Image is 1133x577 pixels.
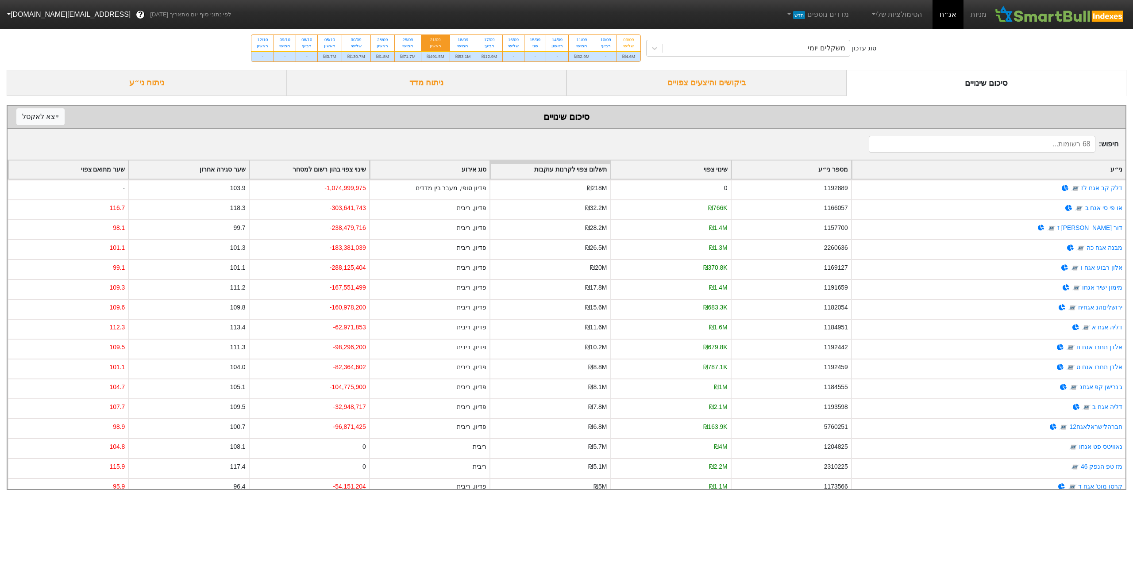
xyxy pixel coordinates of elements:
[230,402,246,412] div: 109.5
[113,223,125,233] div: 98.1
[330,223,366,233] div: -238,479,716
[867,6,926,23] a: הסימולציות שלי
[1068,482,1077,491] img: tase link
[852,160,1125,179] div: Toggle SortBy
[530,37,540,43] div: 15/09
[376,37,389,43] div: 28/09
[362,442,366,451] div: 0
[1080,383,1122,390] a: ג'נרישן קפ אגחג
[601,37,611,43] div: 10/09
[574,43,590,49] div: חמישי
[824,343,848,352] div: 1192442
[457,402,486,412] div: פדיון, ריבית
[8,160,128,179] div: Toggle SortBy
[257,43,268,49] div: ראשון
[1075,204,1083,213] img: tase link
[587,183,607,193] div: ₪218M
[457,303,486,312] div: פדיון, ריבית
[724,183,728,193] div: 0
[457,343,486,352] div: פדיון, ריבית
[585,243,607,252] div: ₪26.5M
[7,70,287,96] div: ניתוח ני״ע
[709,283,728,292] div: ₪1.4M
[732,160,851,179] div: Toggle SortBy
[1066,343,1075,352] img: tase link
[370,160,489,179] div: Toggle SortBy
[109,323,125,332] div: 112.3
[323,43,336,49] div: ראשון
[588,363,607,372] div: ₪8.8M
[551,43,563,49] div: ראשון
[230,462,246,471] div: 117.4
[230,283,246,292] div: 111.2
[301,43,312,49] div: רביעי
[250,160,369,179] div: Toggle SortBy
[847,70,1127,96] div: סיכום שינויים
[109,203,125,213] div: 116.7
[824,203,848,213] div: 1166057
[109,462,125,471] div: 115.9
[16,108,65,125] button: ייצא לאקסל
[109,243,125,252] div: 101.1
[395,51,421,61] div: ₪71.7M
[551,37,563,43] div: 14/09
[333,343,366,352] div: -98,296,200
[622,37,635,43] div: 09/09
[333,363,366,372] div: -82,364,602
[457,382,486,392] div: פדיון, ריבית
[824,223,848,233] div: 1157700
[450,51,476,61] div: ₪53.1M
[330,382,366,392] div: -104,775,900
[585,283,607,292] div: ₪17.8M
[1078,483,1122,490] a: קרסו מוט' אגח ד
[585,303,607,312] div: ₪15.6M
[824,402,848,412] div: 1193598
[400,43,416,49] div: חמישי
[1087,244,1122,251] a: מבנה אגח כה
[330,263,366,272] div: -288,125,404
[1047,224,1056,233] img: tase link
[595,51,617,61] div: -
[318,51,341,61] div: ₪3.7M
[714,442,727,451] div: ₪4M
[427,37,444,43] div: 21/09
[473,462,486,471] div: ריבית
[588,402,607,412] div: ₪7.8M
[342,51,370,61] div: ₪130.7M
[530,43,540,49] div: שני
[824,243,848,252] div: 2260636
[588,422,607,432] div: ₪6.8M
[230,183,246,193] div: 103.9
[1068,303,1077,312] img: tase link
[109,303,125,312] div: 109.6
[709,402,728,412] div: ₪2.1M
[150,10,231,19] span: לפי נתוני סוף יום מתאריך [DATE]
[330,303,366,312] div: -160,978,200
[709,462,728,471] div: ₪2.2M
[1057,224,1122,231] a: דור [PERSON_NAME] ז
[585,203,607,213] div: ₪32.2M
[808,43,845,53] div: משקלים יומי
[427,43,444,49] div: ראשון
[490,160,610,179] div: Toggle SortBy
[455,43,471,49] div: חמישי
[333,422,366,432] div: -96,871,425
[1071,264,1079,272] img: tase link
[824,363,848,372] div: 1192459
[574,37,590,43] div: 11/09
[1085,204,1122,211] a: או פי סי אגח ב
[233,482,245,491] div: 96.4
[585,323,607,332] div: ₪11.6M
[824,283,848,292] div: 1191659
[1069,443,1078,451] img: tase link
[230,323,246,332] div: 113.4
[852,44,876,53] div: סוג עדכון
[524,51,546,61] div: -
[709,482,728,491] div: ₪1.1M
[824,303,848,312] div: 1182054
[323,37,336,43] div: 05/10
[508,37,519,43] div: 16/09
[279,43,290,49] div: חמישי
[824,442,848,451] div: 1204825
[588,462,607,471] div: ₪5.1M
